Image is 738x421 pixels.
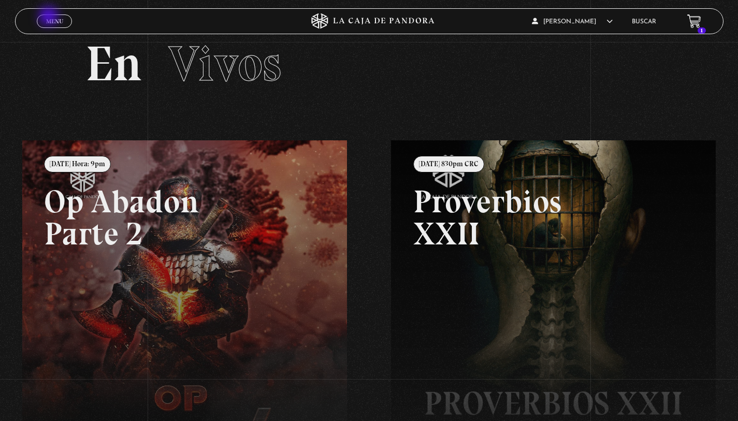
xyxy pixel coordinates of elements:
h2: En [85,39,652,89]
span: Menu [46,18,63,24]
span: [PERSON_NAME] [532,19,613,25]
a: 1 [687,14,701,28]
span: 1 [698,27,706,34]
span: Vivos [168,34,281,93]
a: Buscar [632,19,656,25]
span: Cerrar [42,27,67,34]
